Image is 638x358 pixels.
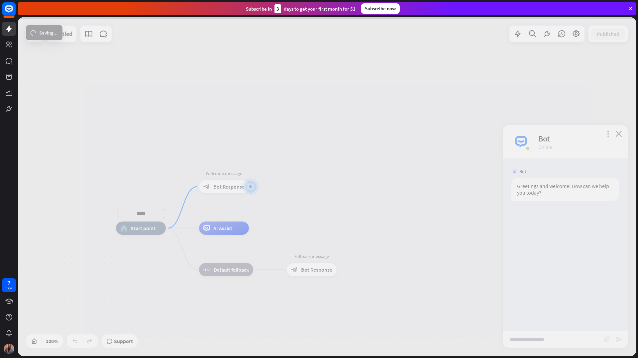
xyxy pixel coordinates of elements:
[7,280,11,286] div: 7
[6,286,12,291] div: days
[246,4,356,13] div: Subscribe in days to get your first month for $1
[274,4,281,13] div: 3
[2,278,16,292] a: 7 days
[361,3,400,14] div: Subscribe now
[5,3,25,23] button: Open LiveChat chat widget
